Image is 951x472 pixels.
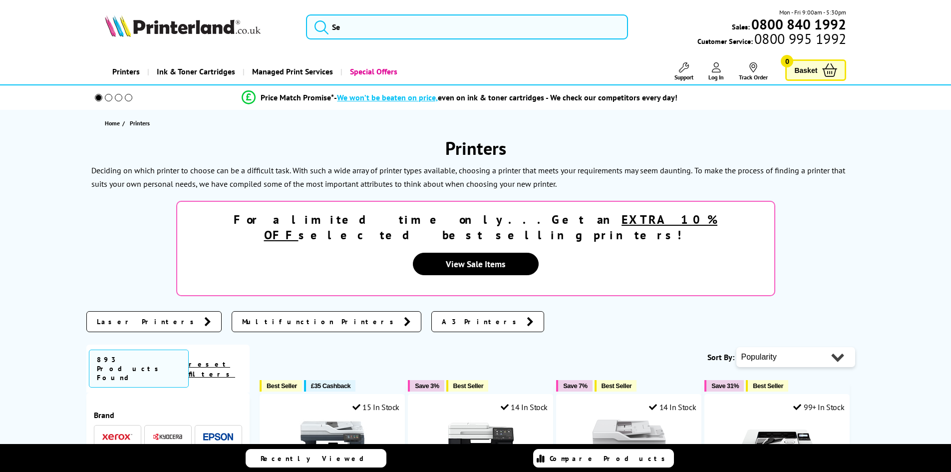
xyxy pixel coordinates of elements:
[243,59,340,84] a: Managed Print Services
[147,59,243,84] a: Ink & Toner Cartridges
[311,382,350,390] span: £35 Cashback
[267,382,297,390] span: Best Seller
[751,15,846,33] b: 0800 840 1992
[453,382,484,390] span: Best Seller
[750,19,846,29] a: 0800 840 1992
[242,317,399,327] span: Multifunction Printers
[602,382,632,390] span: Best Seller
[707,352,734,362] span: Sort By:
[352,402,399,412] div: 15 In Stock
[431,311,544,332] a: A3 Printers
[203,431,233,443] a: Epson
[261,92,334,102] span: Price Match Promise*
[94,410,243,420] span: Brand
[533,449,674,468] a: Compare Products
[153,431,183,443] a: Kyocera
[86,311,222,332] a: Laser Printers
[102,434,132,441] img: Xerox
[785,59,846,81] a: Basket 0
[97,317,199,327] span: Laser Printers
[102,431,132,443] a: Xerox
[337,92,438,102] span: We won’t be beaten on price,
[234,212,717,243] strong: For a limited time only...Get an selected best selling printers!
[501,402,548,412] div: 14 In Stock
[732,22,750,31] span: Sales:
[105,118,122,128] a: Home
[674,62,693,81] a: Support
[203,433,233,441] img: Epson
[232,311,421,332] a: Multifunction Printers
[794,63,817,77] span: Basket
[556,380,592,392] button: Save 7%
[91,165,845,189] p: To make the process of finding a printer that suits your own personal needs, we have compiled som...
[264,212,718,243] u: EXTRA 10% OFF
[446,380,489,392] button: Best Seller
[340,59,405,84] a: Special Offers
[153,433,183,441] img: Kyocera
[753,34,846,43] span: 0800 995 1992
[89,350,189,388] span: 893 Products Found
[81,89,839,106] li: modal_Promise
[442,317,522,327] span: A3 Printers
[105,59,147,84] a: Printers
[304,380,355,392] button: £35 Cashback
[157,59,235,84] span: Ink & Toner Cartridges
[781,55,793,67] span: 0
[779,7,846,17] span: Mon - Fri 9:00am - 5:30pm
[704,380,744,392] button: Save 31%
[739,62,768,81] a: Track Order
[189,360,235,379] a: reset filters
[697,34,846,46] span: Customer Service:
[246,449,386,468] a: Recently Viewed
[130,119,150,127] span: Printers
[708,73,724,81] span: Log In
[595,380,637,392] button: Best Seller
[746,380,788,392] button: Best Seller
[711,382,739,390] span: Save 31%
[563,382,587,390] span: Save 7%
[408,380,444,392] button: Save 3%
[649,402,696,412] div: 14 In Stock
[753,382,783,390] span: Best Seller
[550,454,670,463] span: Compare Products
[91,165,692,175] p: Deciding on which printer to choose can be a difficult task. With such a wide array of printer ty...
[674,73,693,81] span: Support
[261,454,374,463] span: Recently Viewed
[105,15,261,37] img: Printerland Logo
[793,402,844,412] div: 99+ In Stock
[413,253,539,275] a: View Sale Items
[306,14,628,39] input: Se
[334,92,677,102] div: - even on ink & toner cartridges - We check our competitors every day!
[105,15,294,39] a: Printerland Logo
[415,382,439,390] span: Save 3%
[260,380,302,392] button: Best Seller
[708,62,724,81] a: Log In
[86,136,865,160] h1: Printers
